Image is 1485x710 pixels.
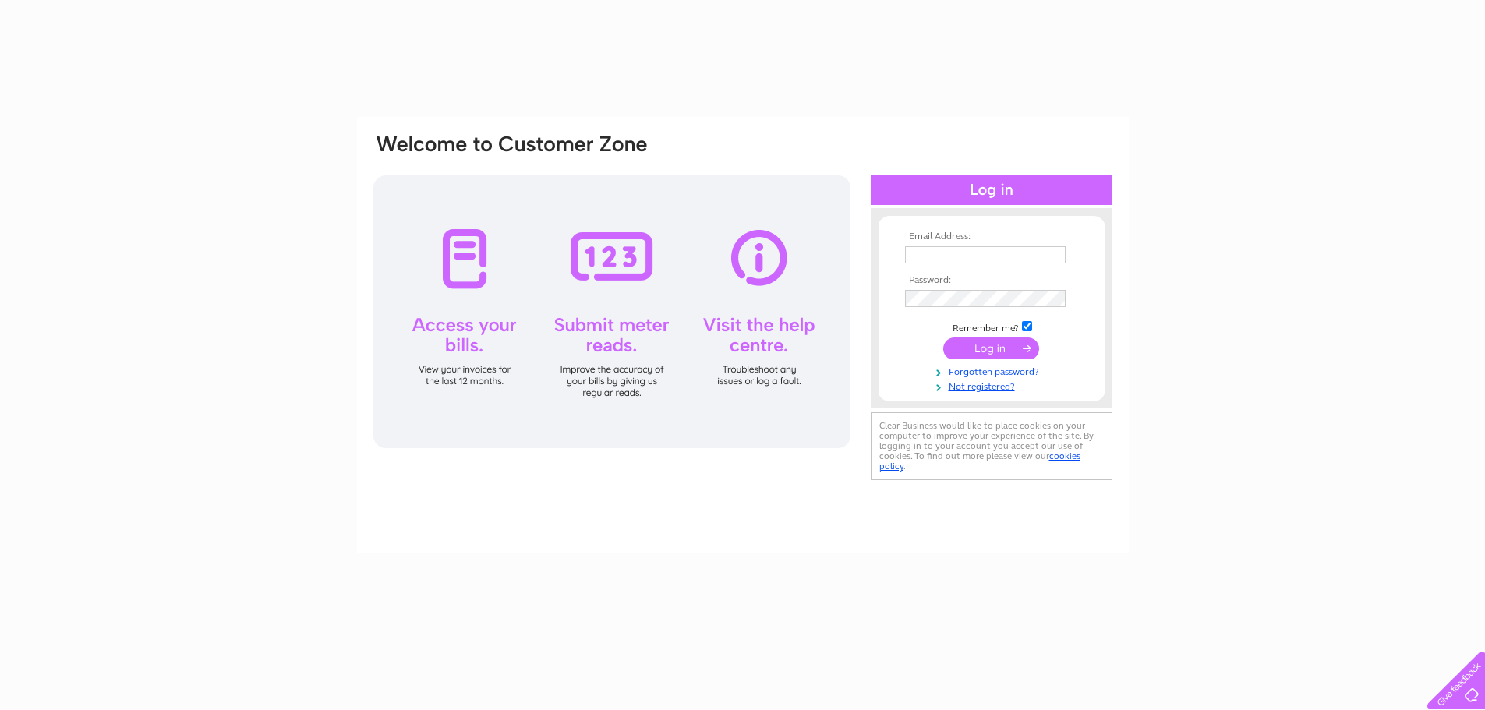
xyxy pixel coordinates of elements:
div: Clear Business would like to place cookies on your computer to improve your experience of the sit... [871,412,1112,480]
input: Submit [943,337,1039,359]
a: Forgotten password? [905,363,1082,378]
a: cookies policy [879,450,1080,472]
th: Password: [901,275,1082,286]
th: Email Address: [901,231,1082,242]
a: Not registered? [905,378,1082,393]
td: Remember me? [901,319,1082,334]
